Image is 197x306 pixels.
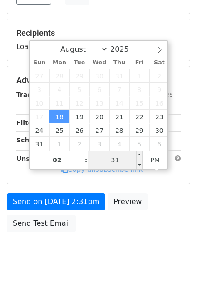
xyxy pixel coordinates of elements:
span: August 6, 2025 [89,83,109,96]
span: July 31, 2025 [109,69,129,83]
span: August 21, 2025 [109,110,129,123]
span: September 6, 2025 [149,137,169,151]
span: August 8, 2025 [129,83,149,96]
span: August 15, 2025 [129,96,149,110]
a: Send on [DATE] 2:31pm [7,193,105,210]
span: August 11, 2025 [49,96,69,110]
span: August 2, 2025 [149,69,169,83]
strong: Filters [16,119,39,126]
span: August 20, 2025 [89,110,109,123]
span: Sun [30,60,49,66]
span: : [85,151,88,169]
h5: Advanced [16,75,181,85]
span: July 29, 2025 [69,69,89,83]
span: August 23, 2025 [149,110,169,123]
span: July 28, 2025 [49,69,69,83]
strong: Schedule [16,136,49,144]
input: Minute [88,151,143,169]
span: Wed [89,60,109,66]
a: Send Test Email [7,215,76,232]
span: Fri [129,60,149,66]
strong: Tracking [16,91,47,98]
input: Year [108,45,141,53]
span: August 4, 2025 [49,83,69,96]
span: September 5, 2025 [129,137,149,151]
input: Hour [30,151,85,169]
span: August 14, 2025 [109,96,129,110]
span: August 10, 2025 [30,96,49,110]
span: August 12, 2025 [69,96,89,110]
span: Tue [69,60,89,66]
span: August 7, 2025 [109,83,129,96]
span: September 2, 2025 [69,137,89,151]
span: August 27, 2025 [89,123,109,137]
span: July 30, 2025 [89,69,109,83]
span: August 13, 2025 [89,96,109,110]
span: August 31, 2025 [30,137,49,151]
span: August 9, 2025 [149,83,169,96]
span: August 19, 2025 [69,110,89,123]
span: September 4, 2025 [109,137,129,151]
span: August 1, 2025 [129,69,149,83]
span: July 27, 2025 [30,69,49,83]
span: Mon [49,60,69,66]
span: Click to toggle [143,151,167,169]
span: August 28, 2025 [109,123,129,137]
span: August 26, 2025 [69,123,89,137]
span: August 16, 2025 [149,96,169,110]
a: Copy unsubscribe link [61,165,143,174]
span: August 3, 2025 [30,83,49,96]
a: Preview [108,193,148,210]
span: August 24, 2025 [30,123,49,137]
span: August 29, 2025 [129,123,149,137]
h5: Recipients [16,28,181,38]
strong: Unsubscribe [16,155,61,162]
span: September 1, 2025 [49,137,69,151]
span: August 22, 2025 [129,110,149,123]
span: August 17, 2025 [30,110,49,123]
span: August 5, 2025 [69,83,89,96]
span: August 25, 2025 [49,123,69,137]
div: Loading... [16,28,181,52]
span: Thu [109,60,129,66]
span: Sat [149,60,169,66]
span: September 3, 2025 [89,137,109,151]
span: August 30, 2025 [149,123,169,137]
span: August 18, 2025 [49,110,69,123]
iframe: Chat Widget [152,262,197,306]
